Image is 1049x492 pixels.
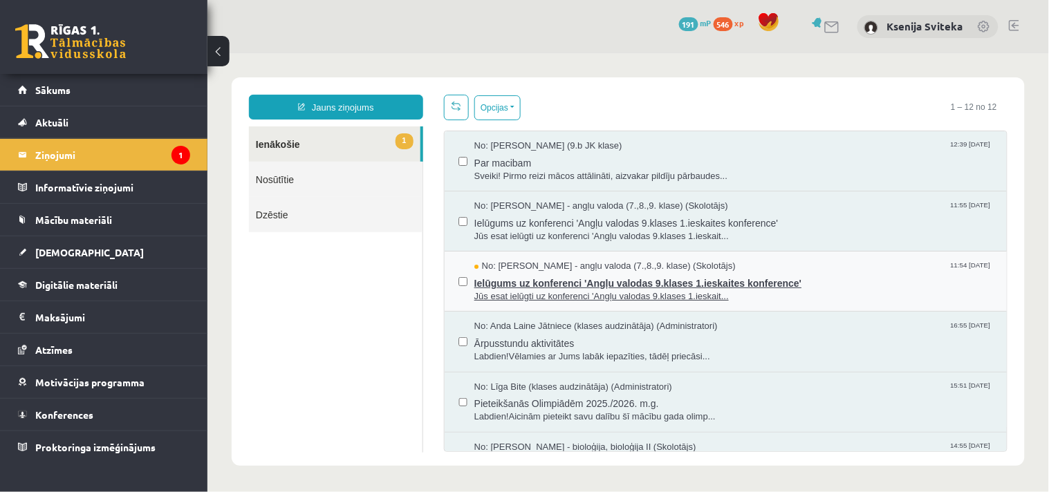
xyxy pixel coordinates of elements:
a: Atzīmes [18,334,190,366]
span: Digitālie materiāli [35,278,118,291]
span: No: [PERSON_NAME] - bioloģija, bioloģija II (Skolotājs) [267,388,489,401]
span: 12:39 [DATE] [740,86,786,97]
span: 1 [188,80,206,96]
a: No: [PERSON_NAME] - bioloģija, bioloģija II (Skolotājs) 14:55 [DATE] [267,388,786,430]
span: Sākums [35,84,71,96]
span: 15:51 [DATE] [740,328,786,338]
span: Ielūgums uz konferenci 'Angļu valodas 9.klases 1.ieskaites konference' [267,160,786,177]
a: Jauns ziņojums [41,41,216,66]
span: No: Līga Bite (klases audzinātāja) (Administratori) [267,328,465,341]
span: Jūs esat ielūgti uz konferenci 'Angļu valodas 9.klases 1.ieskait... [267,237,786,250]
a: Proktoringa izmēģinājums [18,431,190,463]
span: Konferences [35,408,93,421]
a: No: [PERSON_NAME] - angļu valoda (7.,8.,9. klase) (Skolotājs) 11:54 [DATE] Ielūgums uz konferenci... [267,207,786,249]
a: No: [PERSON_NAME] (9.b JK klase) 12:39 [DATE] Par macibam Sveiki! Pirmo reizi mācos attālināti, a... [267,86,786,129]
img: Ksenija Sviteka [864,21,878,35]
a: Motivācijas programma [18,366,190,398]
span: Atzīmes [35,343,73,356]
a: 546 xp [714,17,751,28]
span: Pieteikšanās Olimpiādēm 2025./2026. m.g. [267,340,786,357]
span: Mācību materiāli [35,214,112,226]
a: Rīgas 1. Tālmācības vidusskola [15,24,126,59]
span: 546 [714,17,733,31]
span: Labdien!Vēlamies ar Jums labāk iepazīties, tādēļ priecāsi... [267,297,786,310]
span: No: [PERSON_NAME] - angļu valoda (7.,8.,9. klase) (Skolotājs) [267,207,528,220]
a: Nosūtītie [41,108,215,144]
legend: Informatīvie ziņojumi [35,171,190,203]
span: Labdien!Aicinām pieteikt savu dalību šī mācību gada olimp... [267,357,786,370]
span: xp [735,17,744,28]
a: Aktuāli [18,106,190,138]
a: No: [PERSON_NAME] - angļu valoda (7.,8.,9. klase) (Skolotājs) 11:55 [DATE] Ielūgums uz konferenci... [267,146,786,189]
a: Ksenija Sviteka [887,19,963,33]
span: Motivācijas programma [35,376,145,388]
a: Digitālie materiāli [18,269,190,301]
span: 1 – 12 no 12 [733,41,800,66]
a: 1Ienākošie [41,73,213,108]
a: Konferences [18,399,190,430]
a: 191 mP [679,17,712,28]
span: No: Anda Laine Jātniece (klases audzinātāja) (Administratori) [267,267,510,280]
a: Mācību materiāli [18,204,190,236]
span: Aktuāli [35,116,68,129]
a: No: Anda Laine Jātniece (klases audzinātāja) (Administratori) 16:55 [DATE] Ārpusstundu aktivitāte... [267,267,786,310]
a: No: Līga Bite (klases audzinātāja) (Administratori) 15:51 [DATE] Pieteikšanās Olimpiādēm 2025./20... [267,328,786,370]
a: [DEMOGRAPHIC_DATA] [18,236,190,268]
span: 191 [679,17,698,31]
button: Opcijas [267,42,313,67]
span: 16:55 [DATE] [740,267,786,277]
a: Dzēstie [41,144,215,179]
a: Informatīvie ziņojumi [18,171,190,203]
span: Proktoringa izmēģinājums [35,441,156,453]
span: Ielūgums uz konferenci 'Angļu valodas 9.klases 1.ieskaites konference' [267,220,786,237]
legend: Maksājumi [35,301,190,333]
span: No: [PERSON_NAME] - angļu valoda (7.,8.,9. klase) (Skolotājs) [267,146,521,160]
span: mP [700,17,712,28]
a: Sākums [18,74,190,106]
span: 11:55 [DATE] [740,146,786,157]
a: Maksājumi [18,301,190,333]
legend: Ziņojumi [35,139,190,171]
span: No: [PERSON_NAME] (9.b JK klase) [267,86,415,100]
span: Jūs esat ielūgti uz konferenci 'Angļu valodas 9.klases 1.ieskait... [267,177,786,190]
span: 14:55 [DATE] [740,388,786,398]
a: Ziņojumi1 [18,139,190,171]
i: 1 [171,146,190,164]
span: Par macibam [267,100,786,117]
span: 11:54 [DATE] [740,207,786,217]
span: Sveiki! Pirmo reizi mācos attālināti, aizvakar pildīju pārbaudes... [267,117,786,130]
span: [DEMOGRAPHIC_DATA] [35,246,144,258]
span: Ārpusstundu aktivitātes [267,280,786,297]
